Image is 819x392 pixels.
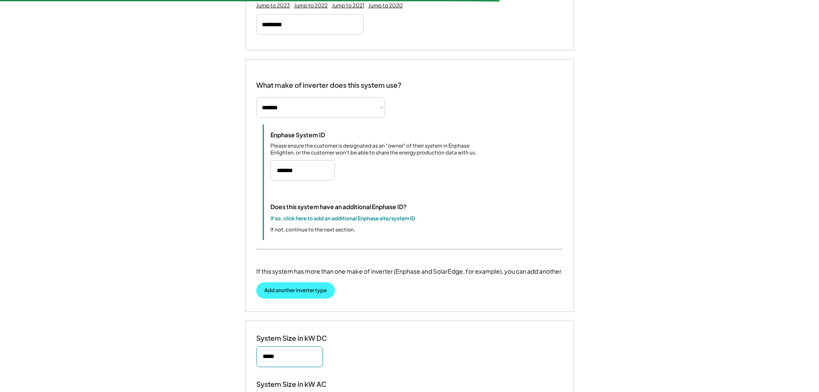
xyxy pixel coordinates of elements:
[256,2,290,9] div: Jump to 2023
[294,2,328,9] div: Jump to 2022
[332,2,364,9] div: Jump to 2021
[256,72,402,92] div: What make of inverter does this system use?
[270,202,407,211] div: Does this system have an additional Enphase ID?
[256,282,335,299] button: Add another inverter type
[270,142,485,157] div: Please ensure the customer is designated as an "owner" of their system in Enphase Enlighten, or t...
[256,267,563,276] div: If this system has more than one make of inverter (Enphase and SolarEdge, for example), you can a...
[368,2,403,9] div: Jump to 2020
[256,334,342,343] div: System Size in kW DC
[270,226,355,234] div: If not, continue to the next section.
[270,131,356,139] div: Enphase System ID
[256,380,342,389] div: System Size in kW AC
[270,215,415,222] div: If so, click here to add an additional Enphase site/system ID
